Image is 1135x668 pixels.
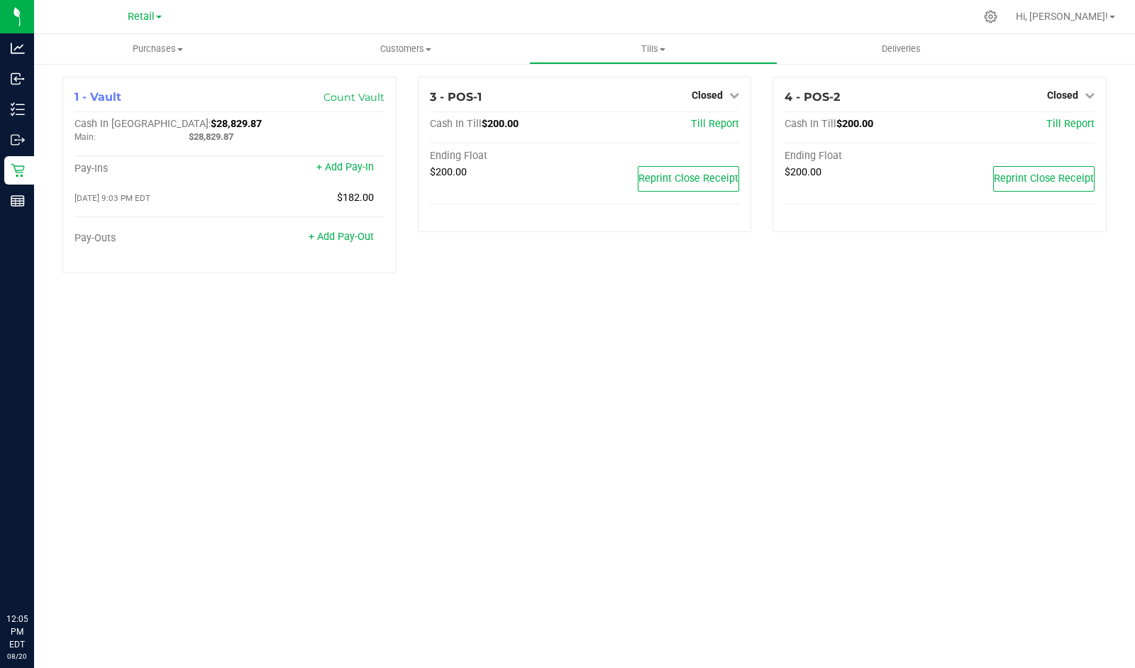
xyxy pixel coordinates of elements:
[785,166,821,178] span: $200.00
[430,118,482,130] span: Cash In Till
[994,173,1094,185] span: Reprint Close Receipt
[6,613,28,651] p: 12:05 PM EDT
[430,150,585,163] div: Ending Float
[74,132,96,142] span: Main:
[309,231,374,243] a: + Add Pay-Out
[1046,118,1095,130] a: Till Report
[74,90,121,104] span: 1 - Vault
[74,163,229,175] div: Pay-Ins
[836,118,873,130] span: $200.00
[11,133,25,147] inline-svg: Outbound
[777,34,1025,64] a: Deliveries
[74,118,211,130] span: Cash In [GEOGRAPHIC_DATA]:
[785,90,840,104] span: 4 - POS-2
[430,166,467,178] span: $200.00
[993,166,1095,192] button: Reprint Close Receipt
[211,118,262,130] span: $28,829.87
[11,163,25,177] inline-svg: Retail
[530,43,776,55] span: Tills
[430,90,482,104] span: 3 - POS-1
[337,192,374,204] span: $182.00
[863,43,940,55] span: Deliveries
[529,34,777,64] a: Tills
[74,193,150,203] span: [DATE] 9:03 PM EDT
[14,554,57,597] iframe: Resource center
[691,118,739,130] a: Till Report
[692,89,723,101] span: Closed
[11,194,25,208] inline-svg: Reports
[282,34,529,64] a: Customers
[74,232,229,245] div: Pay-Outs
[282,43,528,55] span: Customers
[785,118,836,130] span: Cash In Till
[34,34,282,64] a: Purchases
[1047,89,1078,101] span: Closed
[323,91,384,104] a: Count Vault
[482,118,519,130] span: $200.00
[11,41,25,55] inline-svg: Analytics
[11,102,25,116] inline-svg: Inventory
[128,11,155,23] span: Retail
[6,651,28,662] p: 08/20
[11,72,25,86] inline-svg: Inbound
[638,166,739,192] button: Reprint Close Receipt
[638,173,738,185] span: Reprint Close Receipt
[785,150,939,163] div: Ending Float
[982,10,1000,23] div: Manage settings
[1016,11,1108,22] span: Hi, [PERSON_NAME]!
[316,161,374,173] a: + Add Pay-In
[189,131,233,142] span: $28,829.87
[34,43,282,55] span: Purchases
